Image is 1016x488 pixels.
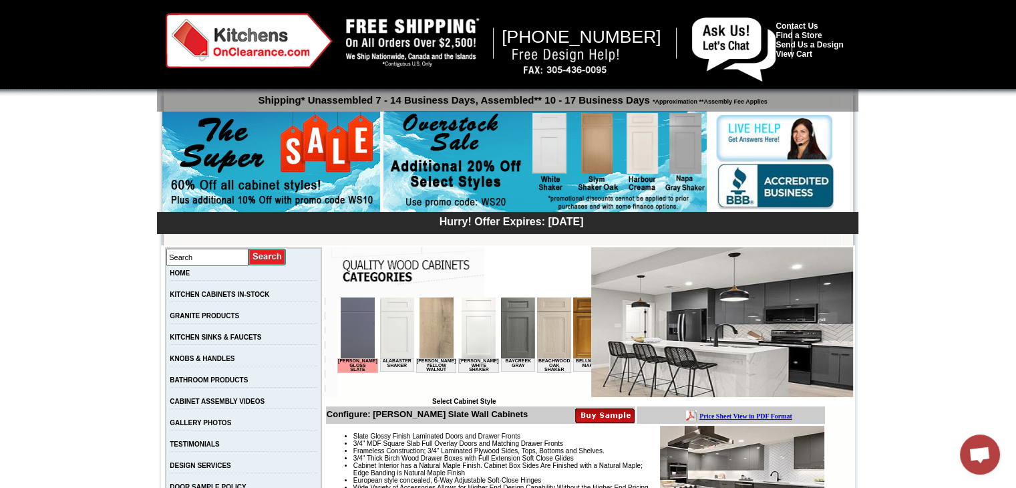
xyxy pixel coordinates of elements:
[327,409,528,419] b: Configure: [PERSON_NAME] Slate Wall Cabinets
[170,376,248,384] a: BATHROOM PRODUCTS
[170,334,261,341] a: KITCHEN SINKS & FAUCETS
[170,398,265,405] a: CABINET ASSEMBLY VIDEOS
[236,61,270,74] td: Bellmonte Maple
[170,312,239,320] a: GRANITE PRODUCTS
[15,5,108,13] b: Price Sheet View in PDF Format
[170,462,231,469] a: DESIGN SERVICES
[353,477,541,484] span: European style concealed, 6-Way Adjustable Soft-Close Hinges
[248,248,287,266] input: Submit
[353,462,643,477] span: Cabinet Interior has a Natural Maple Finish. Cabinet Box Sides Are Finished with a Natural Maple;...
[776,31,822,40] a: Find a Store
[650,95,768,105] span: *Approximation **Assembly Fee Applies
[353,447,605,455] span: Frameless Construction; 3/4" Laminated Plywood Sides, Tops, Bottoms and Shelves.
[170,355,234,362] a: KNOBS & HANDLES
[591,247,853,397] img: Della Gloss Slate
[353,433,520,440] span: Slate Glossy Finish Laminated Doors and Drawer Fronts
[776,21,818,31] a: Contact Us
[2,3,13,14] img: pdf.png
[960,435,1000,475] div: Open chat
[337,297,591,398] iframe: Browser incompatible
[164,88,858,106] p: Shipping* Unassembled 7 - 14 Business Days, Assembled** 10 - 17 Business Days
[353,440,563,447] span: 3/4" MDF Square Slab Full Overlay Doors and Matching Drawer Fronts
[353,455,574,462] span: 3/4" Thick Birch Wood Drawer Boxes with Full Extension Soft Close Glides
[164,214,858,228] div: Hurry! Offer Expires: [DATE]
[432,398,496,405] b: Select Cabinet Style
[170,291,269,298] a: KITCHEN CABINETS IN-STOCK
[166,13,333,68] img: Kitchens on Clearance Logo
[776,49,812,59] a: View Cart
[170,269,190,277] a: HOME
[170,441,219,448] a: TESTIMONIALS
[502,27,661,47] span: [PHONE_NUMBER]
[170,419,231,426] a: GALLERY PHOTOS
[15,2,108,13] a: Price Sheet View in PDF Format
[776,40,843,49] a: Send Us a Design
